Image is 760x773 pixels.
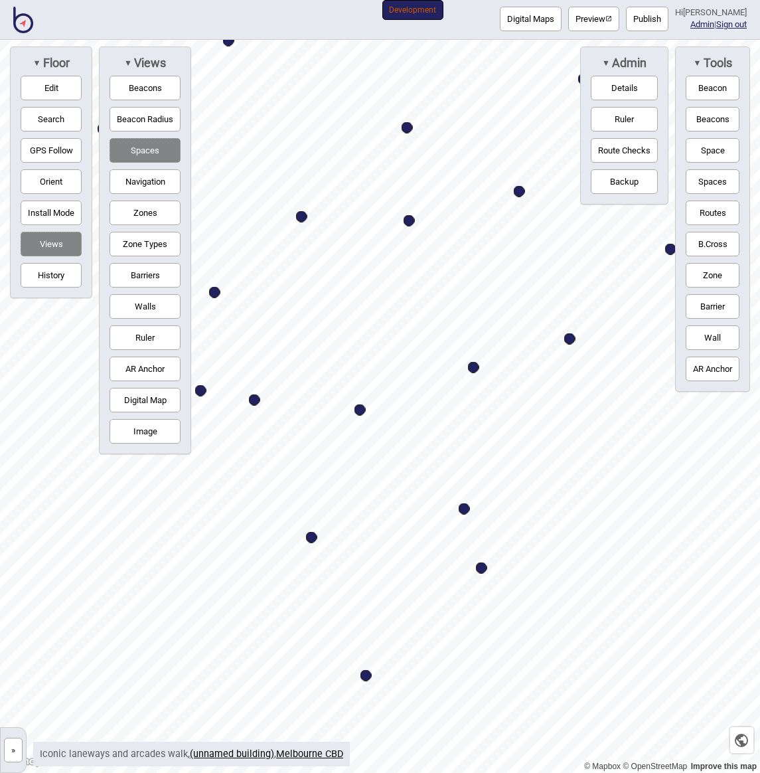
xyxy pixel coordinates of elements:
[686,294,739,319] button: Barrier
[693,58,701,68] span: ▼
[686,325,739,350] button: Wall
[602,58,610,68] span: ▼
[623,762,687,771] a: OpenStreetMap
[110,107,181,131] button: Beacon Radius
[360,670,372,681] div: Map marker
[209,287,220,298] div: Map marker
[605,15,612,22] img: preview
[591,169,658,194] button: Backup
[4,738,23,762] button: »
[686,263,739,288] button: Zone
[21,107,82,131] button: Search
[132,56,166,70] span: Views
[21,138,82,163] button: GPS Follow
[591,76,658,100] button: Details
[626,7,668,31] button: Publish
[686,201,739,225] button: Routes
[686,357,739,381] button: AR Anchor
[306,532,317,543] div: Map marker
[195,385,206,396] div: Map marker
[476,562,487,574] div: Map marker
[110,388,181,412] button: Digital Map
[110,263,181,288] button: Barriers
[276,748,343,760] a: Melbourne CBD
[514,186,525,197] div: Map marker
[578,74,589,85] div: Map marker
[110,325,181,350] button: Ruler
[110,232,181,256] button: Zone Types
[223,35,234,46] div: Map marker
[500,7,562,31] button: Digital Maps
[249,394,260,406] div: Map marker
[686,169,739,194] button: Spaces
[21,263,82,288] button: History
[1,742,26,756] a: »
[110,76,181,100] button: Beacons
[21,232,82,256] button: Views
[568,7,619,31] a: Previewpreview
[686,138,739,163] button: Space
[21,76,82,100] button: Edit
[468,362,479,373] div: Map marker
[716,19,747,29] button: Sign out
[665,244,676,255] div: Map marker
[110,357,181,381] button: AR Anchor
[110,201,181,225] button: Zones
[124,58,132,68] span: ▼
[564,333,575,345] div: Map marker
[190,748,276,760] span: ,
[691,762,757,771] a: Map feedback
[33,58,40,68] span: ▼
[591,138,658,163] button: Route Checks
[690,19,714,29] a: Admin
[591,107,658,131] button: Ruler
[686,232,739,256] button: B.Cross
[190,748,274,760] a: (unnamed building)
[404,215,415,226] div: Map marker
[21,201,82,225] button: Install Mode
[110,169,181,194] button: Navigation
[675,7,747,19] div: Hi [PERSON_NAME]
[584,762,621,771] a: Mapbox
[4,754,62,769] a: Mapbox logo
[296,211,307,222] div: Map marker
[568,7,619,31] button: Preview
[686,76,739,100] button: Beacon
[13,7,33,33] img: BindiMaps CMS
[110,419,181,444] button: Image
[41,56,70,70] span: Floor
[402,122,413,133] div: Map marker
[110,294,181,319] button: Walls
[702,56,732,70] span: Tools
[110,138,181,163] button: Spaces
[21,169,82,194] button: Orient
[459,503,470,515] div: Map marker
[610,56,646,70] span: Admin
[354,404,366,416] div: Map marker
[686,107,739,131] button: Beacons
[98,124,109,135] div: Map marker
[690,19,716,29] span: |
